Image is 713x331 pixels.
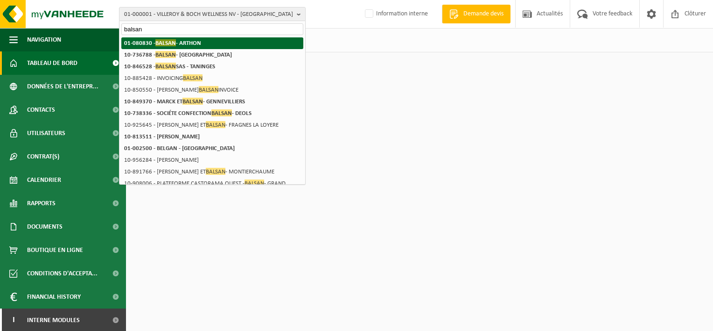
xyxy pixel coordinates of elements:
strong: 01-002500 - BELGAN - [GEOGRAPHIC_DATA] [124,145,235,151]
span: Navigation [27,28,61,51]
li: 10-850550 - [PERSON_NAME] INVOICE [121,84,303,96]
span: Contrat(s) [27,145,59,168]
span: BALSAN [183,74,203,81]
span: Financial History [27,285,81,309]
span: Documents [27,215,63,238]
input: Chercher des succursales liées [121,23,303,35]
span: Conditions d'accepta... [27,262,98,285]
span: Tableau de bord [27,51,77,75]
span: BALSAN [199,86,218,93]
span: BALSAN [155,63,176,70]
strong: 10-736788 - - [GEOGRAPHIC_DATA] [124,51,232,58]
span: Boutique en ligne [27,238,83,262]
button: 01-000001 - VILLEROY & BOCH WELLNESS NV - [GEOGRAPHIC_DATA] [119,7,306,21]
span: BALSAN [206,121,225,128]
span: BALSAN [155,39,176,46]
span: 01-000001 - VILLEROY & BOCH WELLNESS NV - [GEOGRAPHIC_DATA] [124,7,293,22]
span: BALSAN [155,51,176,58]
strong: 01-080830 - - ARTHON [124,39,201,46]
li: 10-956284 - [PERSON_NAME] [121,154,303,166]
span: BALSAN [245,180,264,187]
li: 10-885428 - INVOICING [121,72,303,84]
span: Calendrier [27,168,61,192]
span: Contacts [27,98,55,122]
span: Rapports [27,192,56,215]
span: BALSAN [182,98,203,105]
span: Données de l'entrepr... [27,75,98,98]
span: Utilisateurs [27,122,65,145]
span: BALSAN [211,109,232,116]
li: 10-925645 - [PERSON_NAME] ET - FRAGNES LA LOYERE [121,119,303,131]
label: Information interne [363,7,428,21]
strong: 10-813511 - [PERSON_NAME] [124,134,200,140]
span: Demande devis [461,9,506,19]
li: 10-908006 - PLATEFORME CASTORAMA OUEST - - GRAND FOUGERAY [121,178,303,196]
li: 10-891766 - [PERSON_NAME] ET - MONTIERCHAUME [121,166,303,178]
strong: 10-738336 - SOCIÉTE CONFECTION - DEOLS [124,109,252,116]
strong: 10-849370 - MARCK ET - GENNEVILLIERS [124,98,245,105]
strong: 10-846528 - SAS - TANINGES [124,63,215,70]
span: BALSAN [206,168,225,175]
a: Demande devis [442,5,510,23]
